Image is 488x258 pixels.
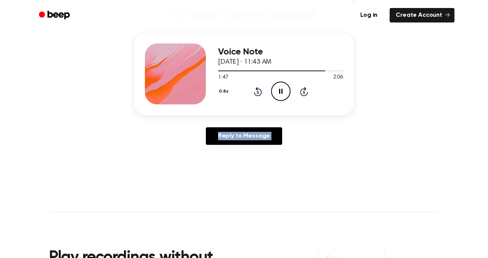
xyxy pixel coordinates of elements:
[353,6,385,24] a: Log in
[333,74,343,82] span: 2:06
[206,127,282,145] a: Reply to Message
[218,47,343,57] h3: Voice Note
[390,8,454,22] a: Create Account
[218,85,231,98] button: 0.8x
[218,74,228,82] span: 1:47
[34,8,77,23] a: Beep
[218,59,271,66] span: [DATE] · 11:43 AM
